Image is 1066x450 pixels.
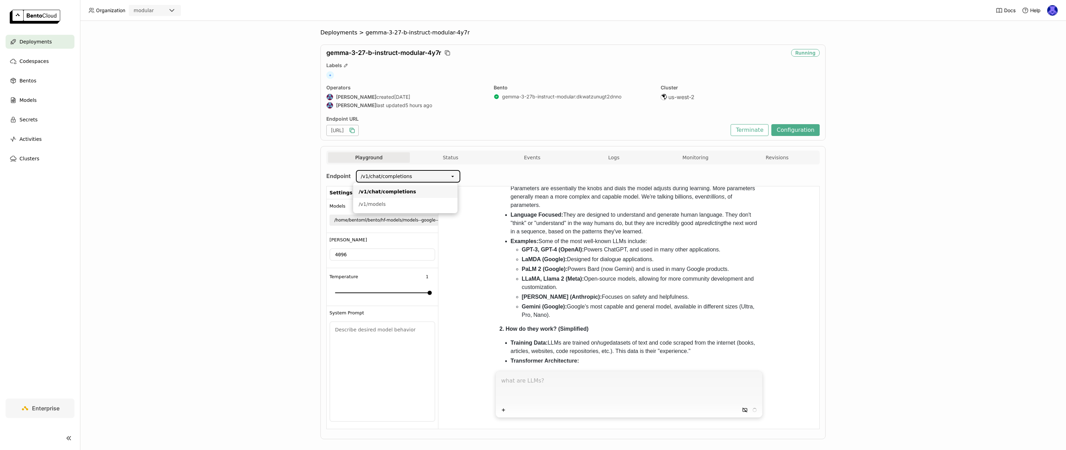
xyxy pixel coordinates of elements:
span: Codespaces [19,57,49,65]
strong: LLaMA, Llama 2 (Meta): [522,276,584,282]
strong: [PERSON_NAME] [336,102,376,109]
li: Designed for dialogue applications. [522,255,758,264]
li: The "Large" in LLM refers to the number of parameters these models have. Parameters are essential... [511,176,758,209]
em: trillions [707,194,724,200]
span: System Prompt [329,310,364,316]
span: 5 hours ago [405,102,432,109]
li: Powers Bard (now Gemini) and is used in many Google products. [522,265,758,273]
div: Bento [494,85,653,91]
a: Codespaces [6,54,74,68]
li: Open-source models, allowing for more community development and customization. [522,275,758,291]
strong: Training Data: [511,340,548,346]
span: > [357,29,366,36]
strong: [PERSON_NAME] (Anthropic): [522,294,602,300]
strong: Language Focused: [511,212,563,218]
button: Playground [328,152,410,163]
a: Activities [6,132,74,146]
li: Powers ChatGPT, and used in many other applications. [522,246,758,254]
span: Organization [96,7,125,14]
div: created [326,94,485,101]
li: They are designed to understand and generate human language. They don't "think" or "understand" i... [511,211,758,236]
strong: Examples: [511,238,539,244]
div: /v1/chat/completions [359,188,452,195]
span: Secrets [19,115,38,124]
strong: Endpoint [326,172,351,179]
div: Help [1022,7,1041,14]
strong: LaMDA (Google): [522,256,567,262]
a: Docs [996,7,1016,14]
input: Temperature [419,273,435,281]
span: gemma-3-27-b-instruct-modular-4y7r [326,49,441,57]
a: Deployments [6,35,74,49]
input: Selected modular. [154,7,155,14]
em: huge [597,340,610,346]
span: gemma-3-27-b-instruct-modular-4y7r [366,29,470,36]
div: Endpoint URL [326,116,727,122]
img: Jiang [327,102,333,109]
button: Revisions [736,152,818,163]
div: /home/bentoml/bento/hf-models/models--google--gemma-3-27b-it/snapshots/005ad3404e59d6023443cb575d... [334,217,602,224]
nav: Breadcrumbs navigation [320,29,826,36]
div: /v1/chat/completions [361,173,412,180]
span: Clusters [19,154,39,163]
span: Models [19,96,37,104]
div: last updated [326,102,485,109]
strong: Transformer Architecture: [511,358,579,364]
strong: GPT-3, GPT-4 (OpenAI): [522,247,584,252]
span: us-west-2 [668,94,694,101]
span: Help [1030,7,1041,14]
li: Some of the most well-known LLMs include: [511,237,758,319]
a: gemma-3-27b-instruct-modular:dkwatzunugt2dnno [502,94,621,100]
div: Labels [326,62,820,69]
a: Models [6,93,74,107]
span: Enterprise [32,405,59,412]
span: Docs [1004,7,1016,14]
button: content is loading [750,405,759,415]
div: Operators [326,85,485,91]
img: Jiang [327,94,333,100]
li: Google's most capable and general model, available in different sizes (Ultra, Pro, Nano). [522,303,758,319]
span: Deployments [320,29,357,36]
a: Bentos [6,74,74,88]
div: [URL] [326,125,359,136]
button: Terminate [731,124,769,136]
a: Secrets [6,113,74,127]
strong: [PERSON_NAME] [336,94,376,100]
svg: Plus [501,407,506,413]
span: Models [329,203,345,209]
div: modular [134,7,154,14]
ul: Menu [353,183,458,213]
button: Configuration [771,124,820,136]
strong: PaLM 2 (Google): [522,266,568,272]
span: Logs [608,154,619,161]
span: Temperature [329,274,358,280]
strong: Gemini (Google): [522,304,567,310]
span: Activities [19,135,42,143]
div: /v1/models [359,201,452,208]
a: Clusters [6,152,74,166]
a: Enterprise [6,399,74,418]
button: Monitoring [655,152,737,163]
li: LLMs are trained on datasets of text and code scraped from the internet (books, articles, website... [511,339,758,355]
em: predicting [700,220,724,226]
span: Bentos [19,77,36,85]
strong: 2. How do they work? (Simplified) [500,326,589,332]
div: Running [791,49,820,57]
button: Events [491,152,573,163]
span: + [326,71,334,79]
button: Status [410,152,492,163]
span: [DATE] [394,94,410,100]
span: [PERSON_NAME] [329,237,367,243]
span: Deployments [19,38,52,46]
img: Newton Jain [1047,5,1058,16]
img: logo [10,10,60,24]
div: Settings [327,186,438,199]
li: Focuses on safety and helpfulness. [522,293,758,301]
svg: open [450,174,455,179]
div: Cluster [661,85,820,91]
